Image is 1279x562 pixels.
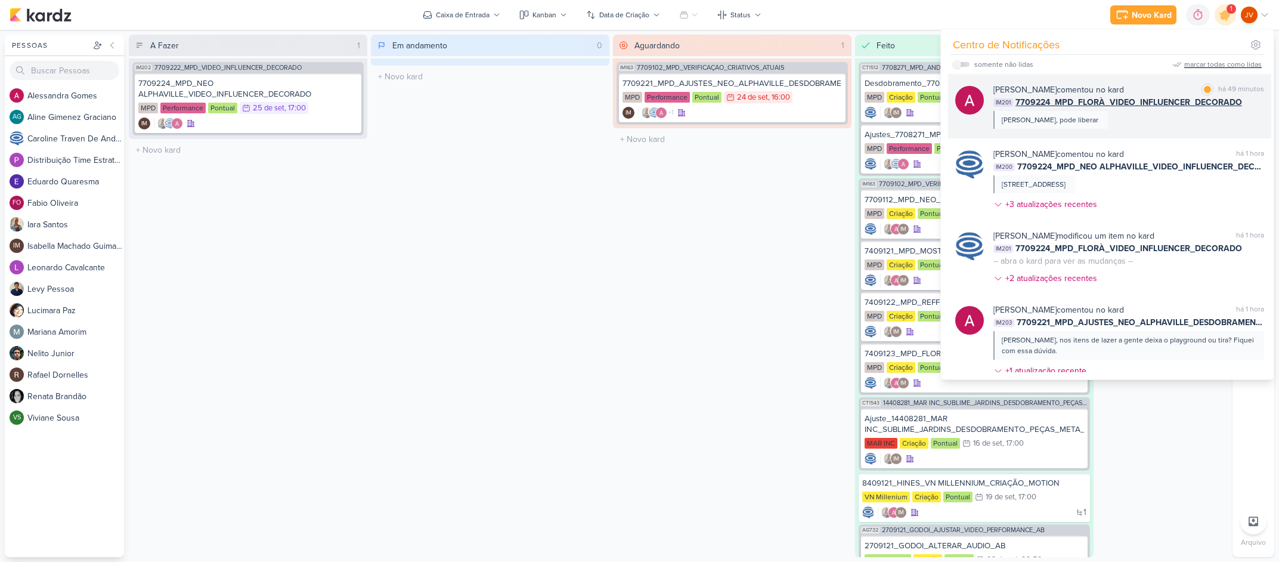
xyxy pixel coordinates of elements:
div: 16 de set [973,440,1002,447]
b: [PERSON_NAME] [993,85,1057,95]
div: Pontual [931,438,960,449]
div: MAR INC [865,438,897,449]
div: Criador(a): Caroline Traven De Andrade [865,223,877,235]
div: Pontual [918,362,947,373]
span: 14408281_MAR INC_SUBLIME_JARDINS_DESDOBRAMENTO_PEÇAS_META_ADS [883,400,1088,406]
div: L e o n a r d o C a v a l c a n t e [27,261,124,274]
span: IM201 [993,245,1013,253]
img: Iara Santos [883,107,895,119]
p: IM [893,110,899,116]
div: Isabella Machado Guimarães [10,239,24,253]
img: Caroline Traven De Andrade [865,377,877,389]
div: comentou no kard [993,84,1124,96]
div: Colaboradores: Iara Santos, Caroline Traven De Andrade, Alessandra Gomes, Isabella Machado Guimarães [638,107,674,119]
img: Iara Santos [883,158,895,170]
input: + Novo kard [131,141,365,159]
div: Criação [887,362,915,373]
div: 0 [592,39,607,52]
img: Nelito Junior [10,346,24,360]
div: L u c i m a r a P a z [27,304,124,317]
p: IM [898,510,904,516]
p: AG [13,114,21,121]
div: comentou no kard [993,304,1124,316]
div: N e l i t o J u n i o r [27,347,124,360]
p: IM [893,456,899,462]
img: Caroline Traven De Andrade [890,158,902,170]
p: Arquivo [1241,537,1266,548]
div: Pontual [692,92,721,103]
div: 7409122_MPD_REFFUGIO_DESDOBRAMENTO_CRIATIVOS [865,297,1084,308]
div: Isabella Machado Guimarães [890,453,902,465]
div: Colaboradores: Iara Santos, Caroline Traven De Andrade, Alessandra Gomes [154,118,183,129]
div: Criador(a): Caroline Traven De Andrade [865,453,877,465]
div: Isabella Machado Guimarães [897,274,909,286]
img: Caroline Traven De Andrade [865,107,877,119]
div: somente não lidas [974,59,1033,70]
span: 7709221_MPD_AJUSTES_NEO_ALPHAVILLE_DESDOBRAMENTO_DE_PEÇAS [1017,316,1264,329]
div: Criador(a): Caroline Traven De Andrade [865,107,877,119]
img: Caroline Traven De Andrade [648,107,660,119]
b: [PERSON_NAME] [993,149,1057,159]
div: [STREET_ADDRESS] [1002,179,1066,190]
div: , 17:00 [284,104,306,112]
div: Pontual [208,103,237,113]
div: Criação [887,208,915,219]
input: + Novo kard [373,68,607,85]
span: 7709224_MPD_FLORÀ_VIDEO_INFLUENCER_DECORADO [1015,242,1242,255]
div: 1 [352,39,365,52]
span: IM200 [993,163,1015,171]
div: +1 atualização recente [1005,365,1089,377]
p: IM [141,121,147,127]
img: Iara Santos [10,217,24,231]
div: R a f a e l D o r n e l l e s [27,369,124,381]
div: V i v i a n e S o u s a [27,412,124,424]
span: 7708271_MPD_ANDROMEDA_BRIEFING_PEÇAS_NOVO_KV_LANÇAMENTO [882,64,1088,71]
div: Pontual [918,260,947,270]
div: Joney Viana [1241,7,1258,23]
div: Colaboradores: Iara Santos, Isabella Machado Guimarães [880,453,902,465]
img: Caroline Traven De Andrade [164,118,176,129]
span: 7709224_MPD_FLORÀ_VIDEO_INFLUENCER_DECORADO [1015,96,1242,109]
div: Criação [900,438,928,449]
div: há 1 hora [1236,230,1264,242]
div: MPD [865,311,884,322]
img: Caroline Traven De Andrade [865,223,877,235]
p: JV [1245,10,1253,20]
div: Viviane Sousa [10,410,24,425]
div: Performance [645,92,690,103]
span: 2709121_GODOI_AJUSTAR_VIDEO_PERFORMANCE_AB [882,527,1045,533]
img: Caroline Traven De Andrade [865,326,877,338]
p: IM [900,278,906,284]
img: Distribuição Time Estratégico [10,153,24,167]
img: Iara Santos [157,118,169,129]
p: IM [900,381,906,387]
img: Caroline Traven De Andrade [865,274,877,286]
div: , 17:00 [1002,440,1024,447]
div: +2 atualizações recentes [1005,272,1100,285]
p: VS [13,415,21,421]
div: E d u a r d o Q u a r e s m a [27,175,124,188]
div: Colaboradores: Iara Santos, Isabella Machado Guimarães [880,107,902,119]
img: Alessandra Gomes [955,306,984,335]
div: Isabella Machado Guimarães [890,107,902,119]
div: 7709224_MPD_NEO ALPHAVILLE_VIDEO_INFLUENCER_DECORADO [138,78,358,100]
p: FO [13,200,21,206]
div: I s a b e l l a M a c h a d o G u i m a r ã e s [27,240,124,252]
b: [PERSON_NAME] [993,305,1057,315]
input: + Novo kard [615,131,849,148]
img: Caroline Traven De Andrade [10,131,24,146]
p: IM [625,110,631,116]
div: MPD [865,143,884,154]
div: Colaboradores: Iara Santos, Alessandra Gomes, Isabella Machado Guimarães [880,274,909,286]
div: 25 de set [253,104,284,112]
div: MPD [865,208,884,219]
div: Aline Gimenez Graciano [10,110,24,124]
div: Performance [887,143,932,154]
div: R e n a t a B r a n d ã o [27,390,124,403]
div: Centro de Notificações [953,37,1060,53]
div: M a r i a n a A m o r i m [27,326,124,338]
div: 7709112_MPD_NEO_ALPHAVILLE_DESDOBRAMENTO_DE_PEÇAS [865,194,1084,205]
div: Colaboradores: Iara Santos, Isabella Machado Guimarães [880,326,902,338]
img: Alessandra Gomes [10,88,24,103]
div: Pessoas [10,40,91,51]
